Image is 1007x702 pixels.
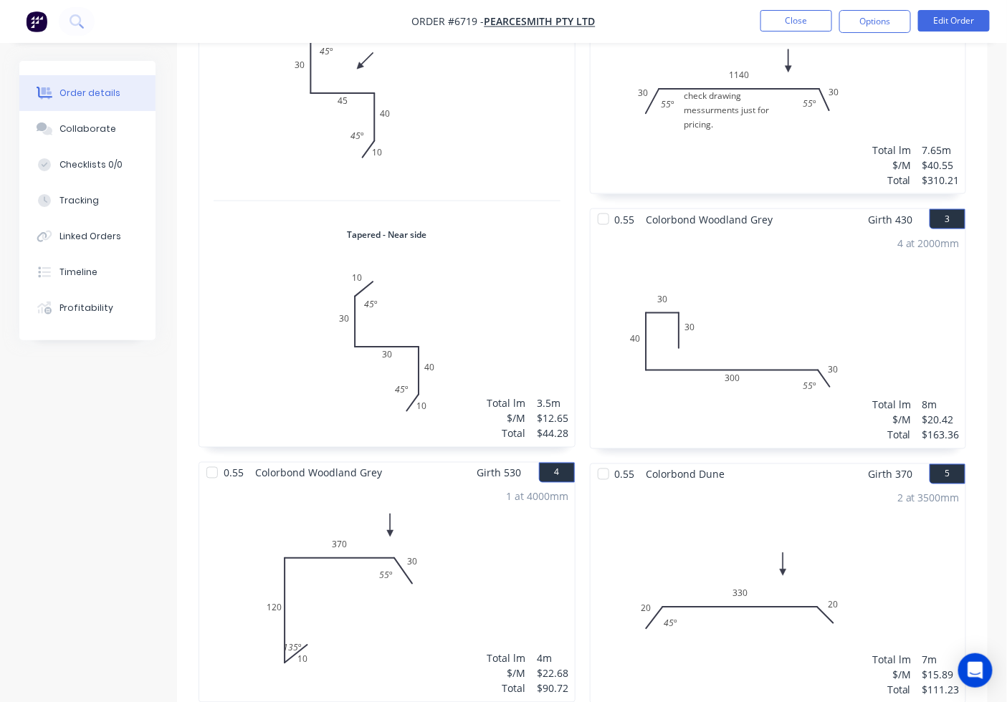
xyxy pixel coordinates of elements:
div: $/M [872,413,911,428]
div: Total lm [487,651,526,666]
div: Checklists 0/0 [59,158,123,171]
div: $310.21 [922,173,960,188]
button: Checklists 0/0 [19,147,156,183]
span: 0.55 [609,464,641,485]
img: Factory [26,11,47,32]
button: 3 [930,209,965,229]
div: Linked Orders [59,230,121,243]
div: Total lm [872,398,911,413]
span: 0.55 [218,463,249,484]
div: Collaborate [59,122,116,135]
button: 5 [930,464,965,484]
div: $163.36 [922,428,960,443]
span: Order #6719 - [412,15,485,29]
button: Timeline [19,254,156,290]
span: Girth 530 [477,463,522,484]
div: Total lm [872,143,911,158]
div: $/M [487,666,526,681]
div: Total [872,173,911,188]
div: $20.42 [922,413,960,428]
a: PearceSmith Pty Ltd [485,15,596,29]
button: Close [760,10,832,32]
button: Edit Order [918,10,990,32]
div: Tracking [59,194,99,207]
div: 7m [922,653,960,668]
button: Linked Orders [19,218,156,254]
span: Colorbond Dune [641,464,731,485]
div: $15.89 [922,668,960,683]
div: Total lm [872,653,911,668]
div: Total [872,683,911,698]
div: Open Intercom Messenger [958,653,993,688]
span: Girth 430 [868,209,912,230]
div: Total lm [487,396,526,411]
button: 4 [539,463,575,483]
button: Options [839,10,911,33]
div: 8m [922,398,960,413]
div: 4 at 2000mm [897,236,960,251]
div: 03030403003055º4 at 2000mmTotal lm$/MTotal8m$20.42$163.36 [591,230,966,448]
div: 01012037030135º55º1 at 4000mmTotal lm$/MTotal4m$22.68$90.72 [199,484,575,702]
span: Colorbond Woodland Grey [641,209,779,230]
div: $12.65 [538,411,569,426]
div: 1 at 4000mm [507,489,569,504]
button: Order details [19,75,156,111]
div: Total [872,428,911,443]
div: $90.72 [538,681,569,696]
div: Profitability [59,302,113,314]
span: Girth 370 [868,464,912,485]
div: $/M [487,411,526,426]
div: $/M [872,668,911,683]
div: 2 at 3500mm [897,491,960,506]
div: Timeline [59,266,97,279]
div: 4m [538,651,569,666]
span: 0.55 [609,209,641,230]
div: 7.65m [922,143,960,158]
div: $111.23 [922,683,960,698]
button: Collaborate [19,111,156,147]
button: Profitability [19,290,156,326]
div: Total [487,426,526,441]
div: $22.68 [538,666,569,681]
div: $40.55 [922,158,960,173]
span: Colorbond Woodland Grey [249,463,388,484]
div: 3.5m [538,396,569,411]
div: $44.28 [538,426,569,441]
button: Tracking [19,183,156,218]
div: $/M [872,158,911,173]
div: Total [487,681,526,696]
div: Order details [59,87,120,100]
